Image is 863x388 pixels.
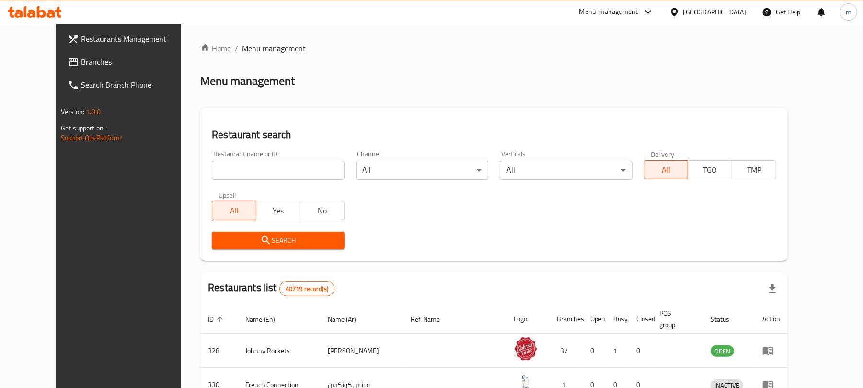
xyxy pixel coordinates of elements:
[216,204,253,218] span: All
[762,345,780,356] div: Menu
[260,204,297,218] span: Yes
[200,334,238,368] td: 328
[549,305,583,334] th: Branches
[683,7,747,17] div: [GEOGRAPHIC_DATA]
[732,160,776,179] button: TMP
[846,7,851,17] span: m
[60,27,200,50] a: Restaurants Management
[279,281,334,296] div: Total records count
[549,334,583,368] td: 37
[81,56,193,68] span: Branches
[219,191,236,198] label: Upsell
[659,307,691,330] span: POS group
[235,43,238,54] li: /
[200,43,788,54] nav: breadcrumb
[500,161,632,180] div: All
[300,201,345,220] button: No
[711,314,742,325] span: Status
[86,106,101,118] span: 1.0.0
[212,201,256,220] button: All
[651,151,675,157] label: Delivery
[200,43,231,54] a: Home
[208,314,226,325] span: ID
[219,235,336,247] span: Search
[356,161,488,180] div: All
[644,160,689,179] button: All
[755,305,788,334] th: Action
[506,305,549,334] th: Logo
[60,50,200,73] a: Branches
[61,131,122,144] a: Support.OpsPlatform
[514,337,538,361] img: Johnny Rockets
[245,314,288,325] span: Name (En)
[304,204,341,218] span: No
[606,305,629,334] th: Busy
[583,334,606,368] td: 0
[212,161,344,180] input: Search for restaurant name or ID..
[256,201,300,220] button: Yes
[761,277,784,300] div: Export file
[212,232,344,249] button: Search
[648,163,685,177] span: All
[629,334,652,368] td: 0
[736,163,772,177] span: TMP
[81,33,193,45] span: Restaurants Management
[579,6,638,18] div: Menu-management
[320,334,403,368] td: [PERSON_NAME]
[583,305,606,334] th: Open
[242,43,306,54] span: Menu management
[328,314,368,325] span: Name (Ar)
[200,73,295,89] h2: Menu management
[692,163,728,177] span: TGO
[208,281,334,296] h2: Restaurants list
[238,334,320,368] td: Johnny Rockets
[212,128,776,142] h2: Restaurant search
[61,122,105,134] span: Get support on:
[411,314,453,325] span: Ref. Name
[688,160,732,179] button: TGO
[629,305,652,334] th: Closed
[711,346,734,357] span: OPEN
[606,334,629,368] td: 1
[61,106,84,118] span: Version:
[81,79,193,91] span: Search Branch Phone
[280,284,334,294] span: 40719 record(s)
[60,73,200,96] a: Search Branch Phone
